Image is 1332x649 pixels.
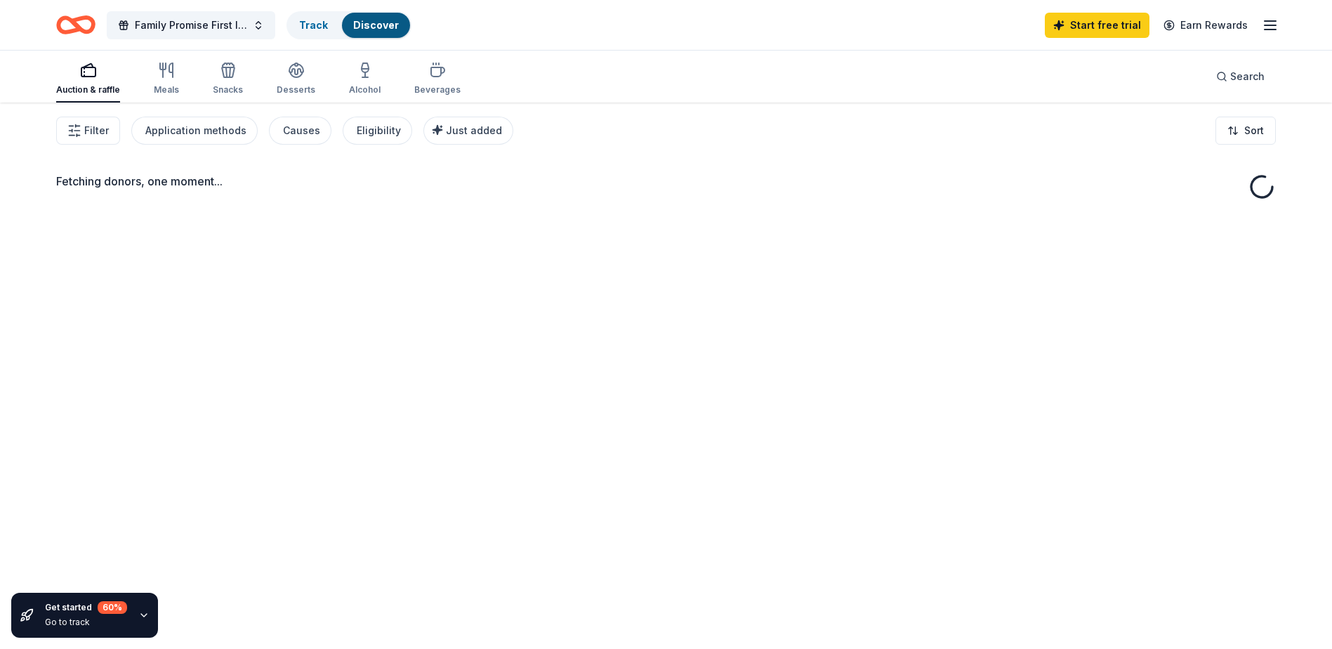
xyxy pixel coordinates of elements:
[349,56,381,103] button: Alcohol
[98,601,127,614] div: 60 %
[299,19,328,31] a: Track
[213,56,243,103] button: Snacks
[56,8,95,41] a: Home
[277,84,315,96] div: Desserts
[277,56,315,103] button: Desserts
[145,122,246,139] div: Application methods
[56,56,120,103] button: Auction & raffle
[56,117,120,145] button: Filter
[154,84,179,96] div: Meals
[353,19,399,31] a: Discover
[1045,13,1149,38] a: Start free trial
[343,117,412,145] button: Eligibility
[1244,122,1264,139] span: Sort
[349,84,381,96] div: Alcohol
[1230,68,1265,85] span: Search
[1215,117,1276,145] button: Sort
[1205,63,1276,91] button: Search
[1155,13,1256,38] a: Earn Rewards
[286,11,411,39] button: TrackDiscover
[414,56,461,103] button: Beverages
[357,122,401,139] div: Eligibility
[154,56,179,103] button: Meals
[135,17,247,34] span: Family Promise First Inaugural "Tea With a Twist"
[446,124,502,136] span: Just added
[213,84,243,96] div: Snacks
[414,84,461,96] div: Beverages
[45,617,127,628] div: Go to track
[56,173,1276,190] div: Fetching donors, one moment...
[131,117,258,145] button: Application methods
[45,601,127,614] div: Get started
[283,122,320,139] div: Causes
[107,11,275,39] button: Family Promise First Inaugural "Tea With a Twist"
[269,117,331,145] button: Causes
[84,122,109,139] span: Filter
[423,117,513,145] button: Just added
[56,84,120,96] div: Auction & raffle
